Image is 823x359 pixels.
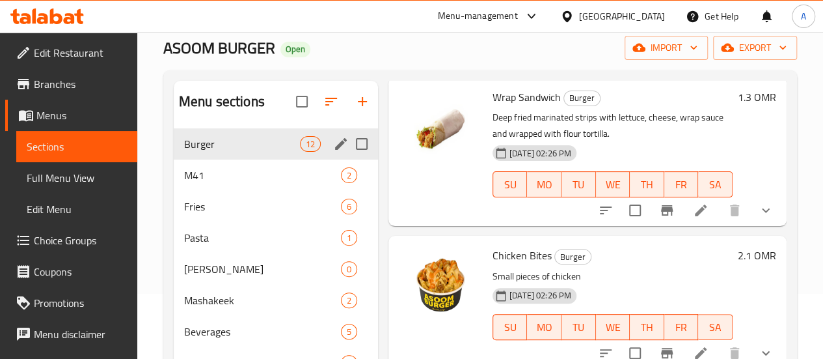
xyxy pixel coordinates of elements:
div: items [341,293,357,308]
span: Sort sections [316,86,347,117]
div: Burger [563,91,600,106]
img: Wrap Sandwich [399,88,482,171]
span: 6 [342,201,357,213]
p: Deep fried marinated strips with lettuce, cheese, wrap sauce and wrapped with flour tortilla. [492,109,733,142]
button: import [625,36,708,60]
div: items [341,324,357,339]
button: TU [561,171,596,197]
span: TU [567,318,591,337]
button: Add section [347,86,378,117]
button: WE [596,171,630,197]
span: 5 [342,326,357,338]
span: Promotions [34,295,127,311]
div: items [341,167,357,183]
span: ASOOM BURGER [163,33,275,63]
div: Fries6 [174,191,378,222]
button: sort-choices [590,195,621,226]
div: Pasta1 [174,222,378,253]
p: Small pieces of chicken [492,268,733,285]
span: 1 [342,232,357,244]
span: A [801,9,806,23]
span: [DATE] 02:26 PM [504,289,576,302]
div: [PERSON_NAME]0 [174,253,378,285]
span: SA [703,175,727,194]
h6: 2.1 OMR [738,246,776,265]
div: Burger [554,249,591,265]
div: [GEOGRAPHIC_DATA] [579,9,665,23]
span: Coupons [34,264,127,280]
div: items [341,199,357,214]
span: Chicken Bites [492,246,552,265]
span: Burger [555,250,591,265]
a: Branches [5,68,137,100]
span: Menus [36,108,127,123]
button: SU [492,171,528,197]
button: show more [750,195,781,226]
div: items [341,261,357,277]
a: Full Menu View [16,162,137,194]
span: [PERSON_NAME] [184,261,341,277]
button: SA [698,171,733,197]
div: Beverages5 [174,316,378,347]
span: Choice Groups [34,233,127,248]
span: Wrap Sandwich [492,87,561,107]
span: Burger [184,136,300,152]
span: Sections [27,139,127,154]
span: TH [635,175,659,194]
h2: Menu sections [179,92,265,111]
span: Branches [34,76,127,92]
span: Fries [184,199,341,214]
a: Edit Menu [16,194,137,225]
span: Full Menu View [27,170,127,186]
span: export [723,40,787,56]
a: Edit Restaurant [5,37,137,68]
span: TH [635,318,659,337]
a: Menus [5,100,137,131]
div: Mashakeek [184,293,341,308]
span: FR [669,175,694,194]
button: TU [561,314,596,340]
img: Chicken Bites [399,246,482,330]
button: MO [527,314,561,340]
a: Sections [16,131,137,162]
a: Choice Groups [5,225,137,256]
a: Menu disclaimer [5,319,137,350]
svg: Show Choices [758,203,774,218]
span: 12 [301,138,320,151]
a: Edit menu item [693,203,708,218]
button: edit [331,134,351,154]
span: Beverages [184,324,341,339]
button: SA [698,314,733,340]
span: SU [498,318,522,337]
span: WE [601,318,625,337]
div: Open [280,42,310,57]
span: import [635,40,697,56]
div: Mr Fries [184,261,341,277]
span: M41 [184,167,341,183]
span: TU [567,175,591,194]
span: Menu disclaimer [34,326,127,342]
span: MO [532,318,556,337]
span: [DATE] 02:26 PM [504,147,576,160]
span: FR [669,318,694,337]
span: SU [498,175,522,194]
div: Menu-management [438,8,518,24]
span: Select to update [621,197,649,224]
h6: 1.3 OMR [738,88,776,106]
div: Burger12edit [174,128,378,160]
div: Pasta [184,230,341,246]
span: Edit Menu [27,201,127,217]
button: FR [664,171,699,197]
div: items [341,230,357,246]
span: Burger [564,91,600,106]
span: Edit Restaurant [34,45,127,61]
button: MO [527,171,561,197]
a: Coupons [5,256,137,287]
a: Promotions [5,287,137,319]
span: SA [703,318,727,337]
span: Select all sections [288,88,316,115]
div: Mashakeek2 [174,285,378,316]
